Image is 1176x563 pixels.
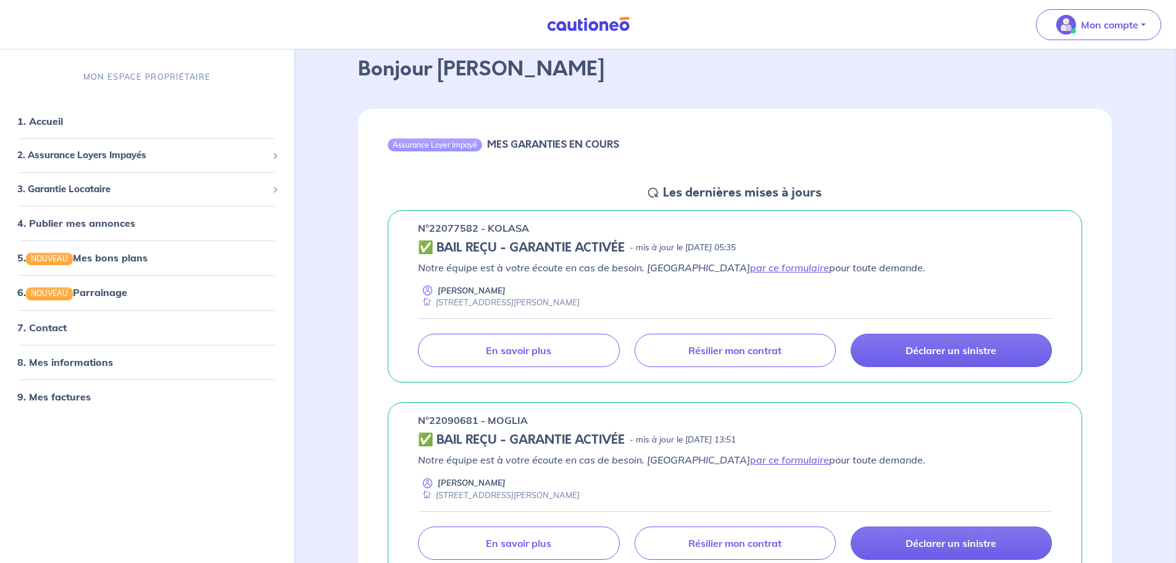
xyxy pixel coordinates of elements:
[750,261,829,274] a: par ce formulaire
[438,477,506,489] p: [PERSON_NAME]
[688,537,782,549] p: Résilier mon contrat
[17,115,63,127] a: 1. Accueil
[5,384,289,409] div: 9. Mes factures
[5,211,289,235] div: 4. Publier mes annonces
[635,334,836,367] a: Résilier mon contrat
[418,334,619,367] a: En savoir plus
[418,489,580,501] div: [STREET_ADDRESS][PERSON_NAME]
[750,454,829,466] a: par ce formulaire
[542,17,635,32] img: Cautioneo
[17,356,113,368] a: 8. Mes informations
[1036,9,1161,40] button: illu_account_valid_menu.svgMon compte
[17,321,67,334] a: 7. Contact
[487,138,619,150] h6: MES GARANTIES EN COURS
[17,148,267,163] span: 2. Assurance Loyers Impayés
[83,71,211,83] p: MON ESPACE PROPRIÉTAIRE
[5,245,289,270] div: 5.NOUVEAUMes bons plans
[5,143,289,167] div: 2. Assurance Loyers Impayés
[1081,17,1138,32] p: Mon compte
[635,527,836,560] a: Résilier mon contrat
[418,297,580,308] div: [STREET_ADDRESS][PERSON_NAME]
[906,344,996,357] p: Déclarer un sinistre
[388,138,482,151] div: Assurance Loyer Impayé
[418,413,528,428] p: n°22090681 - MOGLIA
[1056,15,1076,35] img: illu_account_valid_menu.svg
[5,109,289,133] div: 1. Accueil
[5,350,289,375] div: 8. Mes informations
[418,452,1052,467] p: Notre équipe est à votre écoute en cas de besoin. [GEOGRAPHIC_DATA] pour toute demande.
[688,344,782,357] p: Résilier mon contrat
[851,334,1052,367] a: Déclarer un sinistre
[418,240,1052,255] div: state: CONTRACT-VALIDATED, Context: ,MAYBE-CERTIFICATE,,LESSOR-DOCUMENTS,IS-ODEALIM
[17,286,127,298] a: 6.NOUVEAUParrainage
[17,391,91,403] a: 9. Mes factures
[906,537,996,549] p: Déclarer un sinistre
[663,185,822,200] h5: Les dernières mises à jours
[5,280,289,305] div: 6.NOUVEAUParrainage
[418,240,625,255] h5: ✅ BAIL REÇU - GARANTIE ACTIVÉE
[418,260,1052,275] p: Notre équipe est à votre écoute en cas de besoin. [GEOGRAPHIC_DATA] pour toute demande.
[486,344,551,357] p: En savoir plus
[418,433,625,447] h5: ✅ BAIL REÇU - GARANTIE ACTIVÉE
[630,242,736,254] p: - mis à jour le [DATE] 05:35
[358,54,1112,84] p: Bonjour [PERSON_NAME]
[418,221,529,235] p: n°22077582 - KOLASA
[418,433,1052,447] div: state: CONTRACT-VALIDATED, Context: ,MAYBE-CERTIFICATE,,LESSOR-DOCUMENTS,IS-ODEALIM
[17,182,267,197] span: 3. Garantie Locataire
[418,527,619,560] a: En savoir plus
[438,285,506,297] p: [PERSON_NAME]
[851,527,1052,560] a: Déclarer un sinistre
[5,177,289,201] div: 3. Garantie Locataire
[17,217,135,229] a: 4. Publier mes annonces
[486,537,551,549] p: En savoir plus
[5,315,289,340] div: 7. Contact
[17,252,148,264] a: 5.NOUVEAUMes bons plans
[630,434,736,446] p: - mis à jour le [DATE] 13:51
